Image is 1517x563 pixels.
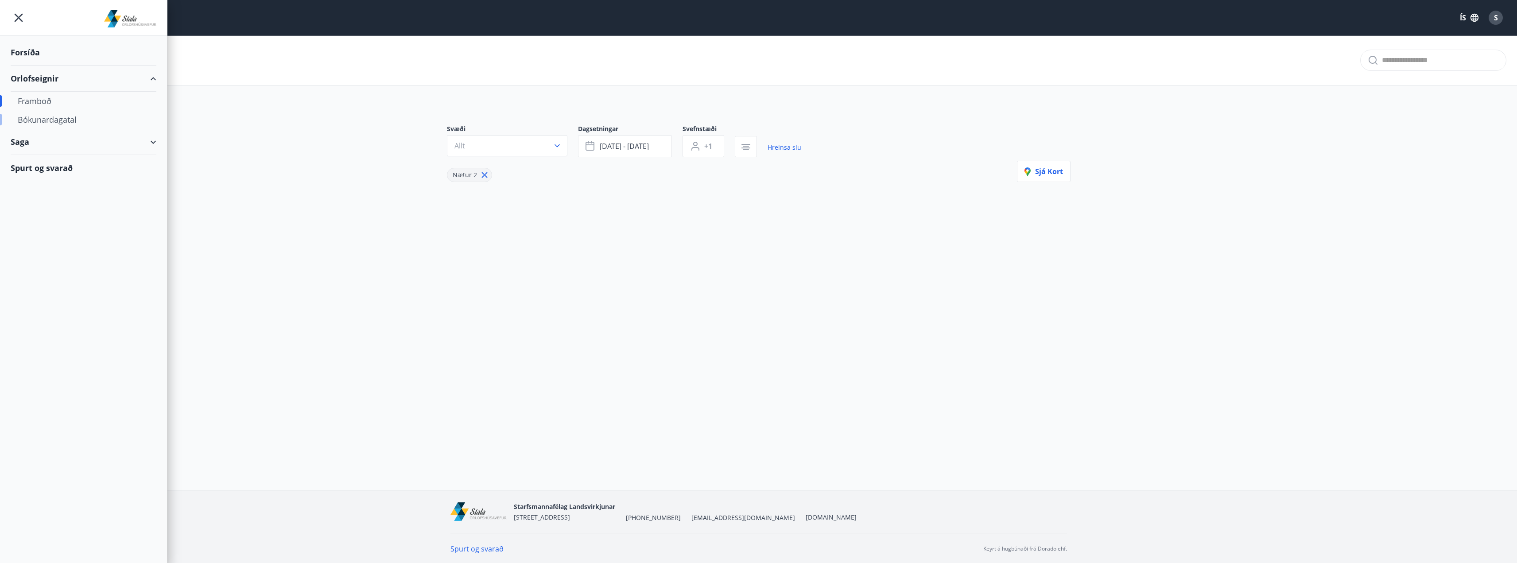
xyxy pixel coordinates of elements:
[1455,10,1483,26] button: ÍS
[578,124,683,135] span: Dagsetningar
[447,168,492,182] div: Nætur 2
[454,141,465,151] span: Allt
[11,39,156,66] div: Forsíða
[1494,13,1498,23] span: S
[626,513,681,522] span: [PHONE_NUMBER]
[600,141,649,151] span: [DATE] - [DATE]
[683,135,724,157] button: +1
[18,92,149,110] div: Framboð
[447,124,578,135] span: Svæði
[806,513,857,521] a: [DOMAIN_NAME]
[578,135,672,157] button: [DATE] - [DATE]
[691,513,795,522] span: [EMAIL_ADDRESS][DOMAIN_NAME]
[11,66,156,92] div: Orlofseignir
[514,513,570,521] span: [STREET_ADDRESS]
[450,544,504,554] a: Spurt og svarað
[18,110,149,129] div: Bókunardagatal
[1485,7,1506,28] button: S
[704,141,712,151] span: +1
[104,10,157,27] img: union_logo
[683,124,735,135] span: Svefnstæði
[768,138,801,157] a: Hreinsa síu
[450,502,507,521] img: mEl60ZlWq2dfEsT9wIdje1duLb4bJloCzzh6OZwP.png
[447,135,567,156] button: Allt
[11,129,156,155] div: Saga
[11,155,156,181] div: Spurt og svarað
[983,545,1067,553] p: Keyrt á hugbúnaði frá Dorado ehf.
[453,171,477,179] span: Nætur 2
[1024,167,1063,176] span: Sjá kort
[11,10,27,26] button: menu
[1017,161,1071,182] button: Sjá kort
[514,502,615,511] span: Starfsmannafélag Landsvirkjunar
